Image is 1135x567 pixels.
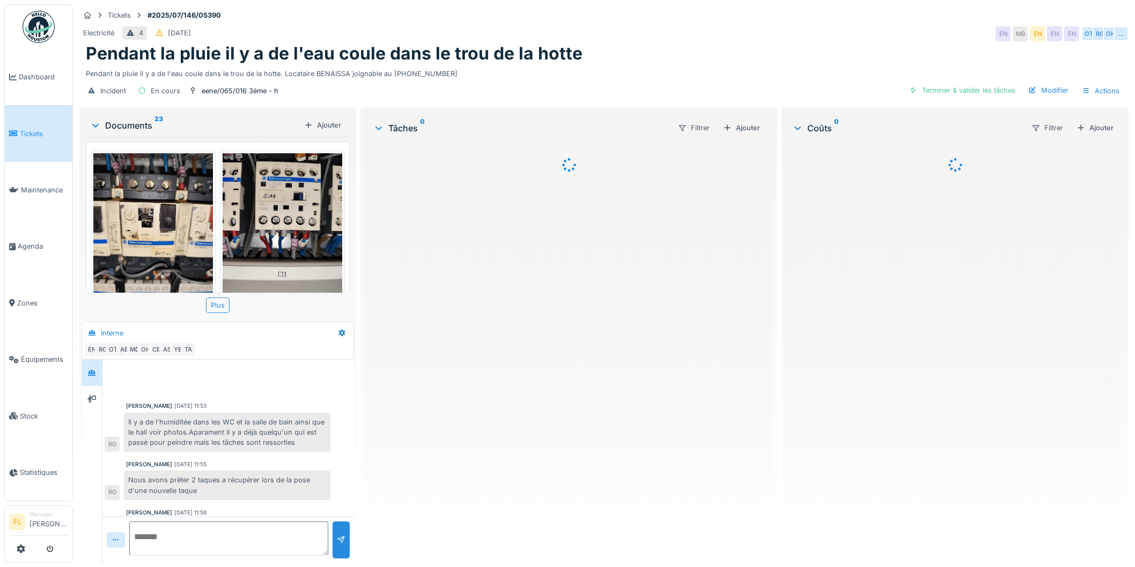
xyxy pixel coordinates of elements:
div: RG [1092,26,1107,41]
div: [DATE] 11:53 [174,402,207,410]
div: En cours [151,86,180,96]
div: [DATE] 11:58 [174,509,207,517]
div: Terminer & valider les tâches [905,83,1020,98]
a: Stock [5,387,72,444]
div: OT [1081,26,1096,41]
div: OT [106,342,121,357]
img: Badge_color-CXgf-gQk.svg [23,11,55,43]
div: OH [1103,26,1118,41]
div: Interne [101,328,123,338]
div: RG [105,485,120,500]
sup: 0 [834,122,839,135]
div: Incident [100,86,126,96]
div: OH [138,342,153,357]
div: TA [181,342,196,357]
div: Documents [90,119,300,132]
span: Stock [20,411,68,421]
span: Maintenance [21,185,68,195]
img: fzup1kryk1il2wztgvs1lsj6xtef [93,153,213,312]
span: Tickets [20,129,68,139]
div: Pendant la pluie il y a de l'eau coule dans le trou de la hotte. Locataire BENAISSA joignable au ... [86,64,1122,79]
div: Filtrer [673,120,714,136]
span: Équipements [21,354,68,364]
li: FL [9,514,25,530]
div: Actions [1077,83,1124,99]
div: MB [1013,26,1028,41]
div: Ajouter [1072,121,1118,135]
a: Zones [5,275,72,331]
div: EN [996,26,1011,41]
span: Agenda [18,241,68,251]
div: Tickets [108,10,131,20]
div: Manager [30,510,68,518]
div: Electricité [83,28,114,38]
div: EN [84,342,99,357]
div: [PERSON_NAME] [126,509,172,517]
span: Statistiques [20,467,68,478]
a: Équipements [5,331,72,387]
div: Tâches [373,122,669,135]
a: Tickets [5,105,72,161]
div: … [1114,26,1129,41]
div: EN [1047,26,1062,41]
div: Ajouter [719,121,764,135]
div: EN [1064,26,1079,41]
div: RG [95,342,110,357]
div: 4 [139,28,143,38]
div: eene/065/016 3ème - h [202,86,278,96]
sup: 23 [154,119,163,132]
li: [PERSON_NAME] [30,510,68,533]
div: [DATE] [168,28,191,38]
div: [PERSON_NAME] [126,402,172,410]
a: Agenda [5,218,72,274]
h1: Pendant la pluie il y a de l'eau coule dans le trou de la hotte [86,43,583,64]
sup: 0 [420,122,425,135]
div: Il y a de l'humiditée dans les WC et la salle de bain ainsi que le hall voir photos.Aparament il ... [124,413,330,452]
strong: #2025/07/146/05390 [143,10,225,20]
div: RG [105,437,120,452]
div: AB [116,342,131,357]
div: Coûts [792,122,1022,135]
div: Filtrer [1027,120,1068,136]
a: Statistiques [5,444,72,501]
a: FL Manager[PERSON_NAME] [9,510,68,536]
div: [DATE] 11:55 [174,460,207,468]
div: Nous avons prêter 2 taques a récupérer lors de la pose d'une nouvelle taque [124,471,330,499]
span: Zones [17,298,68,308]
div: EN [1030,26,1045,41]
div: Plus [206,297,230,313]
span: Dashboard [19,72,68,82]
a: Dashboard [5,49,72,105]
div: YE [170,342,185,357]
div: [PERSON_NAME] [126,460,172,468]
div: Ajouter [300,118,345,132]
div: MD [127,342,142,357]
div: AS [159,342,174,357]
div: Modifier [1024,83,1073,98]
div: CB [149,342,164,357]
img: ujuqr07k2efpil6wug2wgl45a7ha [223,153,342,312]
a: Maintenance [5,162,72,218]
